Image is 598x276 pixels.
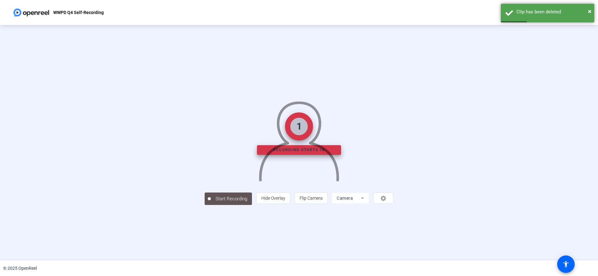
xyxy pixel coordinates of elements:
[211,195,252,202] span: Start Recording
[297,119,302,133] div: 1
[562,260,570,268] mat-icon: accessibility
[300,196,323,201] span: Flip Camera
[3,265,37,272] div: © 2025 OpenReel
[205,193,252,205] button: Start Recording
[261,196,285,201] span: Hide Overlay
[516,8,590,16] div: Clip has been deleted
[295,193,328,204] button: Flip Camera
[256,193,290,204] button: Hide Overlay
[588,7,591,15] span: ×
[53,9,104,16] p: WWPD Q4 Self-Recording
[12,6,50,19] img: OpenReel logo
[588,7,591,16] button: Close
[258,96,340,181] img: overlay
